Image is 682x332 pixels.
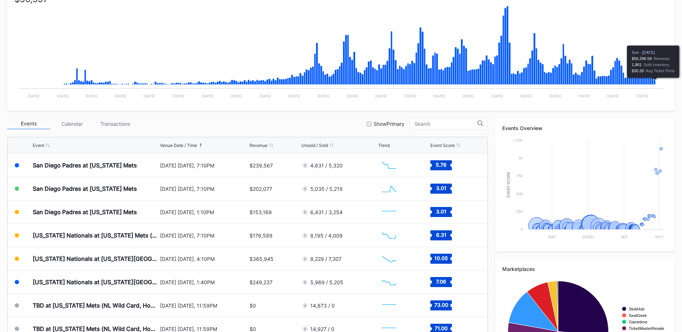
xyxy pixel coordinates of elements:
[347,94,358,98] text: [DATE]
[202,94,214,98] text: [DATE]
[160,186,248,192] div: [DATE] [DATE], 7:10PM
[250,143,267,148] div: Revenue
[33,302,158,309] div: TBD at [US_STATE] Mets (NL Wild Card, Home Game 1) (If Necessary)
[378,273,400,291] svg: Chart title
[375,94,387,98] text: [DATE]
[582,235,594,239] text: [DATE]
[160,303,248,309] div: [DATE] [DATE], 11:59PM
[50,118,93,129] div: Calendar
[143,94,155,98] text: [DATE]
[629,307,645,311] text: StubHub
[378,203,400,221] svg: Chart title
[491,94,503,98] text: [DATE]
[435,325,448,331] text: 71.00
[250,162,273,169] div: $239,567
[516,174,523,178] text: 750
[502,266,668,272] div: Marketplaces
[310,303,335,309] div: 14,873 / 0
[260,94,271,98] text: [DATE]
[33,143,44,148] div: Event
[502,125,668,131] div: Events Overview
[548,235,556,239] text: May
[621,235,627,239] text: Sep
[415,121,477,127] input: Search
[436,232,446,238] text: 6.31
[516,192,523,196] text: 500
[250,326,256,332] div: $0
[310,186,343,192] div: 5,035 / 5,219
[434,302,448,308] text: 73.00
[160,209,248,215] div: [DATE] [DATE], 1:10PM
[33,278,158,286] div: [US_STATE] Nationals at [US_STATE][GEOGRAPHIC_DATA]
[310,256,342,262] div: 8,229 / 7,307
[250,256,274,262] div: $365,945
[230,94,242,98] text: [DATE]
[549,94,561,98] text: [DATE]
[518,156,523,160] text: 1k
[502,137,668,244] svg: Chart title
[33,208,137,216] div: San Diego Padres at [US_STATE] Mets
[607,94,619,98] text: [DATE]
[115,94,127,98] text: [DATE]
[93,118,137,129] div: Transactions
[317,94,329,98] text: [DATE]
[57,94,69,98] text: [DATE]
[378,296,400,314] svg: Chart title
[160,143,197,148] div: Venue Date / Time
[436,162,447,168] text: 5.76
[160,326,248,332] div: [DATE] [DATE], 11:59PM
[33,255,158,262] div: [US_STATE] Nationals at [US_STATE][GEOGRAPHIC_DATA] (Long Sleeve T-Shirt Giveaway)
[160,232,248,239] div: [DATE] [DATE], 7:10PM
[250,303,256,309] div: $0
[436,278,446,285] text: 7.06
[310,232,343,239] div: 8,195 / 4,009
[636,94,648,98] text: [DATE]
[310,279,343,285] div: 5,969 / 5,205
[378,143,390,148] div: Trend
[28,94,40,98] text: [DATE]
[250,279,273,285] div: $249,237
[434,255,448,261] text: 10.05
[378,250,400,268] svg: Chart title
[310,209,343,215] div: 6,431 / 3,254
[513,138,523,142] text: 1.25k
[521,227,523,231] text: 0
[160,256,248,262] div: [DATE] [DATE], 4:10PM
[33,232,158,239] div: [US_STATE] Nationals at [US_STATE] Mets (Pop-Up Home Run Apple Giveaway)
[430,143,455,148] div: Event Score
[173,94,184,98] text: [DATE]
[160,162,248,169] div: [DATE] [DATE], 7:10PM
[160,279,248,285] div: [DATE] [DATE], 1:40PM
[629,313,647,318] text: SeatGeek
[310,162,343,169] div: 4,631 / 5,320
[404,94,416,98] text: [DATE]
[33,162,137,169] div: San Diego Padres at [US_STATE] Mets
[288,94,300,98] text: [DATE]
[629,320,647,324] text: Gametime
[378,180,400,198] svg: Chart title
[436,208,446,215] text: 3.01
[507,172,511,198] text: Event Score
[310,326,334,332] div: 14,927 / 0
[250,209,272,215] div: $153,169
[433,94,445,98] text: [DATE]
[374,121,404,127] div: Show Primary
[462,94,474,98] text: [DATE]
[378,226,400,244] svg: Chart title
[33,185,137,192] div: San Diego Padres at [US_STATE] Mets
[655,235,664,239] text: Nov
[7,118,50,129] div: Events
[516,209,523,213] text: 250
[578,94,590,98] text: [DATE]
[86,94,97,98] text: [DATE]
[250,186,272,192] div: $202,077
[436,185,446,191] text: 3.01
[520,94,532,98] text: [DATE]
[250,232,273,239] div: $176,589
[629,326,664,331] text: TicketMasterResale
[378,156,400,174] svg: Chart title
[301,143,328,148] div: Unsold / Sold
